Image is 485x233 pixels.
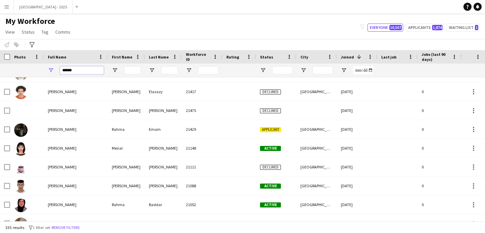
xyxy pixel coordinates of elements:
[418,214,461,233] div: 0
[296,139,337,157] div: [GEOGRAPHIC_DATA]
[260,67,266,73] button: Open Filter Menu
[108,158,145,176] div: [PERSON_NAME]
[108,82,145,101] div: [PERSON_NAME]
[182,177,222,195] div: 21088
[48,54,66,60] span: Full Name
[145,82,182,101] div: Elazazy
[145,214,182,233] div: [PERSON_NAME]
[108,177,145,195] div: [PERSON_NAME]
[260,127,281,132] span: Applicant
[14,180,28,193] img: Abdulrahman Mohammed
[48,89,76,94] span: [PERSON_NAME]
[14,54,26,60] span: Photo
[53,28,73,36] a: Comms
[381,54,396,60] span: Last job
[313,66,333,74] input: City Filter Input
[14,142,28,156] img: Menal Abdelrahman Mohammed
[447,24,480,32] button: Waiting list1
[367,24,403,32] button: Everyone10,567
[149,54,169,60] span: Last Name
[198,66,218,74] input: Workforce ID Filter Input
[475,25,478,30] span: 1
[33,225,50,230] span: 1 filter set
[296,195,337,214] div: [GEOGRAPHIC_DATA]
[341,67,347,73] button: Open Filter Menu
[108,120,145,139] div: Rahma
[337,177,377,195] div: [DATE]
[296,82,337,101] div: [GEOGRAPHIC_DATA]
[145,139,182,157] div: [PERSON_NAME]
[48,108,76,113] span: [PERSON_NAME]
[260,54,273,60] span: Status
[418,139,461,157] div: 0
[60,66,104,74] input: Full Name Filter Input
[272,66,292,74] input: Status Filter Input
[337,101,377,120] div: [DATE]
[260,108,281,113] span: Declined
[182,158,222,176] div: 21111
[296,158,337,176] div: [GEOGRAPHIC_DATA]
[14,0,73,13] button: [GEOGRAPHIC_DATA] - 2025
[48,67,54,73] button: Open Filter Menu
[418,101,461,120] div: 0
[296,177,337,195] div: [GEOGRAPHIC_DATA]
[260,202,281,207] span: Active
[39,28,51,36] a: Tag
[300,67,306,73] button: Open Filter Menu
[161,66,178,74] input: Last Name Filter Input
[108,195,145,214] div: Rahma
[260,146,281,151] span: Active
[341,54,354,60] span: Joined
[418,82,461,101] div: 0
[14,86,28,99] img: Abdelrahman Elazazy
[14,199,28,212] img: Rahma Baddar
[108,101,145,120] div: [PERSON_NAME]
[5,29,15,35] span: View
[145,101,182,120] div: [PERSON_NAME]
[337,120,377,139] div: [DATE]
[226,54,239,60] span: Rating
[432,25,443,30] span: 1,874
[182,139,222,157] div: 21148
[337,139,377,157] div: [DATE]
[108,139,145,157] div: Menal
[337,82,377,101] div: [DATE]
[145,120,182,139] div: Emam
[48,146,76,151] span: [PERSON_NAME]
[124,66,141,74] input: First Name Filter Input
[50,224,81,231] button: Remove filters
[182,195,222,214] div: 21052
[28,41,36,49] app-action-btn: Advanced filters
[112,54,132,60] span: First Name
[22,29,35,35] span: Status
[145,177,182,195] div: [PERSON_NAME]
[14,123,28,137] img: Rahma Emam
[418,177,461,195] div: 0
[112,67,118,73] button: Open Filter Menu
[186,67,192,73] button: Open Filter Menu
[182,214,222,233] div: 20959
[149,67,155,73] button: Open Filter Menu
[48,164,76,169] span: [PERSON_NAME]
[260,165,281,170] span: Declined
[418,120,461,139] div: 0
[19,28,37,36] a: Status
[260,184,281,189] span: Active
[418,195,461,214] div: 0
[418,158,461,176] div: 0
[389,25,402,30] span: 10,567
[14,218,28,231] img: Mysoon Abdelrahman
[182,82,222,101] div: 21417
[48,221,76,226] span: [PERSON_NAME]
[186,52,210,62] span: Workforce ID
[48,183,76,188] span: [PERSON_NAME]
[406,24,444,32] button: Applicants1,874
[182,101,222,120] div: 21475
[108,214,145,233] div: Mysoon
[14,161,28,174] img: Abdul rahman Nakhwa
[145,158,182,176] div: [PERSON_NAME]
[337,158,377,176] div: [DATE]
[296,120,337,139] div: [GEOGRAPHIC_DATA]
[337,195,377,214] div: [DATE]
[145,195,182,214] div: Baddar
